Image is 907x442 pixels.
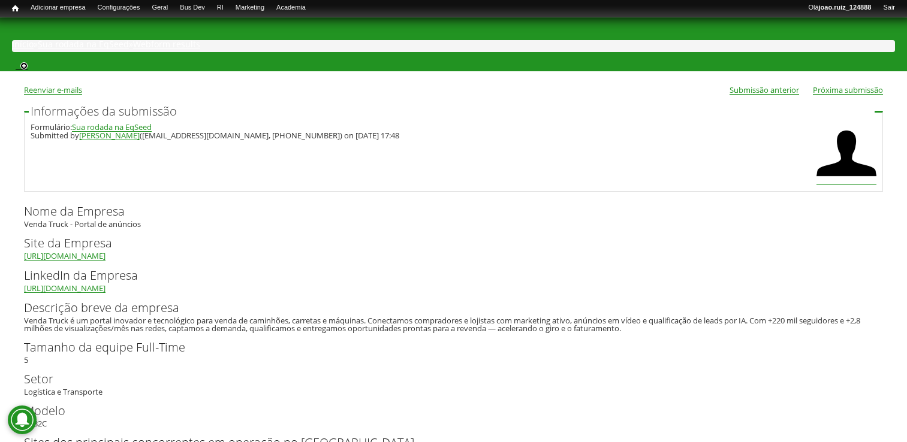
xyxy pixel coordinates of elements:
[877,3,901,13] a: Sair
[730,86,799,95] a: Submissão anterior
[211,3,230,13] a: RI
[24,402,883,428] div: B2B2C
[813,86,883,95] a: Próxima submissão
[25,3,92,13] a: Adicionar empresa
[24,284,106,293] a: [URL][DOMAIN_NAME]
[24,86,82,95] a: Reenviar e-mails
[24,267,863,284] label: LinkedIn da Empresa
[24,370,863,388] label: Setor
[133,40,200,49] a: Webform results
[174,3,211,13] a: Bus Dev
[24,317,875,332] div: Venda Truck é um portal inovador e tecnológico para venda de caminhões, carretas e máquinas. Cone...
[816,123,876,185] a: Ver perfil do usuário.
[79,132,140,140] a: [PERSON_NAME]
[92,3,146,13] a: Configurações
[24,202,863,220] label: Nome da Empresa
[31,132,810,140] div: Submitted by ([EMAIL_ADDRESS][DOMAIN_NAME], [PHONE_NUMBER]) on [DATE] 17:48
[24,338,863,356] label: Tamanho da equipe Full-Time
[29,105,875,117] legend: Informações da submissão
[24,338,883,364] div: 5
[31,123,810,132] div: Formulário:
[6,3,25,14] a: Início
[24,202,883,228] div: Venda Truck - Portal de anúncios
[24,252,106,261] a: [URL][DOMAIN_NAME]
[12,40,895,52] div: » »
[24,402,863,420] label: Modelo
[230,3,270,13] a: Marketing
[270,3,312,13] a: Academia
[24,299,863,317] label: Descrição breve da empresa
[12,4,19,13] span: Início
[24,234,863,252] label: Site da Empresa
[146,3,174,13] a: Geral
[72,123,152,132] a: Sua rodada na EqSeed
[802,3,877,13] a: Olájoao.ruiz_124888
[24,370,883,396] div: Logística e Transporte
[819,4,872,11] strong: joao.ruiz_124888
[816,123,876,183] img: Foto de Julian Cezar Fontana
[38,40,129,49] a: Sua rodada na EqSeed
[12,40,34,49] a: Início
